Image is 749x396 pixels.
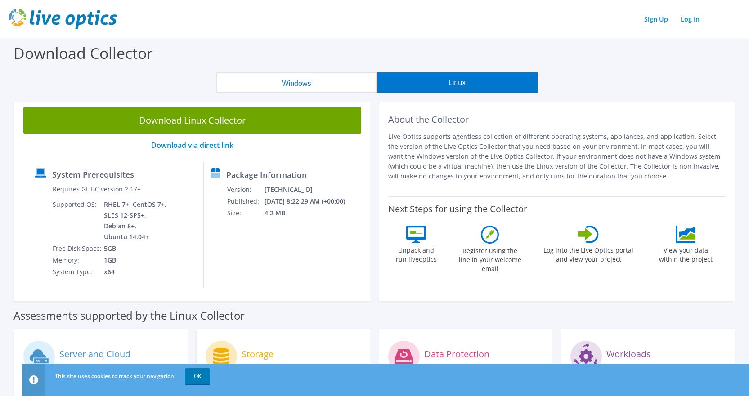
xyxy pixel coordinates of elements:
[52,243,103,254] td: Free Disk Space:
[395,243,437,264] label: Unpack and run liveoptics
[52,170,134,179] label: System Prerequisites
[388,204,527,214] label: Next Steps for using the Collector
[676,13,704,26] a: Log In
[13,311,245,320] label: Assessments supported by the Linux Collector
[653,243,718,264] label: View your data within the project
[23,107,361,134] a: Download Linux Collector
[9,9,117,29] img: live_optics_svg.svg
[388,132,726,181] p: Live Optics supports agentless collection of different operating systems, appliances, and applica...
[640,13,673,26] a: Sign Up
[185,368,210,384] a: OK
[264,184,357,196] td: [TECHNICAL_ID]
[227,196,264,207] td: Published:
[543,243,634,264] label: Log into the Live Optics portal and view your project
[53,185,141,194] label: Requires GLIBC version 2.17+
[456,244,524,273] label: Register using the line in your welcome email
[59,350,130,359] label: Server and Cloud
[13,43,153,63] label: Download Collector
[55,372,175,380] span: This site uses cookies to track your navigation.
[52,199,103,243] td: Supported OS:
[103,199,168,243] td: RHEL 7+, CentOS 7+, SLES 12-SP5+, Debian 8+, Ubuntu 14.04+
[227,207,264,219] td: Size:
[52,266,103,278] td: System Type:
[388,114,726,125] h2: About the Collector
[264,207,357,219] td: 4.2 MB
[103,266,168,278] td: x64
[424,350,489,359] label: Data Protection
[377,72,538,93] button: Linux
[606,350,651,359] label: Workloads
[242,350,274,359] label: Storage
[216,72,377,93] button: Windows
[103,254,168,266] td: 1GB
[227,184,264,196] td: Version:
[103,243,168,254] td: 5GB
[151,140,233,150] a: Download via direct link
[264,196,357,207] td: [DATE] 8:22:29 AM (+00:00)
[226,170,307,179] label: Package Information
[52,254,103,266] td: Memory:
